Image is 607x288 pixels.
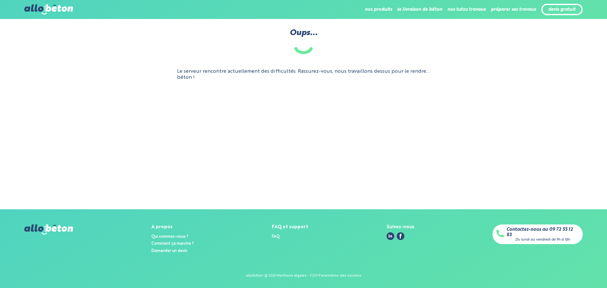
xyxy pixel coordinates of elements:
li: préparer ses travaux [491,2,536,17]
div: - [276,274,277,278]
div: A propos [151,224,194,230]
li: nos produits [365,2,392,17]
span: - [308,274,309,278]
a: Paramètres des cookies [319,274,361,278]
img: allobéton [24,4,73,15]
p: Le serveur rencontre actuellement des difficultés. Rassurez-vous, nous travaillons dessus pour le... [177,69,430,80]
div: - [317,274,319,278]
iframe: Help widget launcher [551,263,600,281]
li: nos tutos travaux [447,2,486,17]
a: devis gratuit [548,7,576,12]
a: Comment ça marche ? [151,242,194,246]
a: Mentions légales [277,274,307,278]
div: Suivez-nous [387,224,414,230]
div: FAQ et support [272,224,308,230]
a: Qui sommes-nous ? [151,235,188,239]
li: la livraison de béton [397,2,442,17]
img: allobéton [24,224,73,235]
a: CGV [310,274,317,278]
a: Demander un devis [151,249,187,253]
a: Contactez-nous au 09 72 55 12 83 [506,227,579,237]
a: FAQ [272,235,280,239]
div: allobéton @ 2021 [246,274,276,278]
div: Du lundi au vendredi de 9h à 18h [515,238,570,242]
